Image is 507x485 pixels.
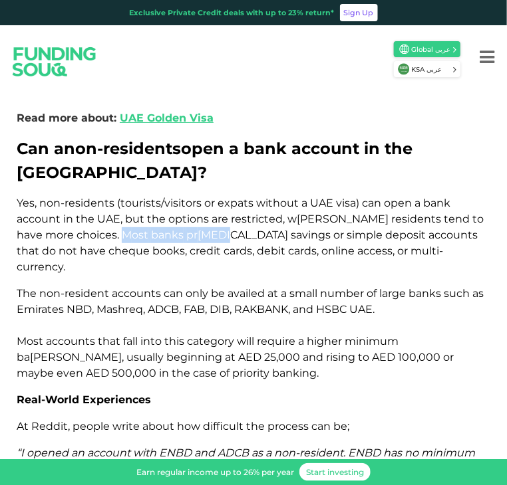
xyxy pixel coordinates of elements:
span: count [17,213,61,225]
span: sa [291,229,302,241]
span: BD, [67,303,94,316]
span: h [383,446,391,459]
span: ank [423,197,450,209]
span: s [444,287,449,300]
span: c [311,420,317,433]
span: aybe [17,367,54,379]
span: ut [125,213,144,225]
span: all [123,335,138,347]
span: pr [267,420,279,433]
span: nd [194,446,215,459]
span: t [17,244,21,257]
span: pen [384,197,412,209]
span: t [76,213,81,225]
span: he [147,213,166,225]
span: t [98,335,102,347]
span: ople [73,420,110,433]
span: non- [39,197,65,209]
span: line [321,244,355,257]
span: a [194,446,200,459]
span: nu [320,287,335,300]
span: eriences [83,393,151,406]
span: pr [232,367,244,379]
span: ot [59,244,77,257]
span: anks [409,287,441,300]
span: ave [80,244,106,257]
span: a at 25,000 to 100,000 or 500,000 in of [17,335,454,379]
span: ac [357,244,369,257]
span: counts [428,229,478,241]
span: he [246,420,265,433]
span: counts [46,335,95,347]
span: end [444,213,470,225]
span: A [238,351,246,363]
span: ac [428,229,440,241]
span: sts/visitors [117,197,202,209]
span: re [212,213,228,225]
span: residents [39,197,114,209]
span: idents [391,213,441,225]
span: a [293,303,299,316]
span: oices. [77,229,119,241]
span: Re [31,420,46,433]
span: M [17,335,27,347]
span: ca [187,335,199,347]
span: F [184,303,190,316]
span: isa) [336,197,359,209]
span: nd [293,303,313,316]
span: op [168,213,182,225]
span: res [231,213,247,225]
span: AE. [349,303,375,316]
span: his [164,335,184,347]
span: uch [444,287,470,300]
span: Ma [96,303,112,316]
span: av [228,287,240,300]
span: b [423,197,430,209]
span: D [210,303,218,316]
span: op [27,446,41,459]
span: ead [17,112,45,124]
span: rds, [224,244,254,257]
span: re [257,335,267,347]
span: A [86,367,93,379]
span: NBD [348,446,381,459]
span: l-World [17,393,79,406]
span: ith [133,446,156,459]
span: h [177,420,184,433]
span: a [212,213,218,225]
span: iority [232,367,269,379]
span: ened [27,446,69,459]
span: A [148,303,155,316]
span: as [383,446,402,459]
span: b [151,229,158,241]
span: sing [326,351,355,363]
span: t [444,213,448,225]
span: ually [126,351,164,363]
span: h [80,244,87,257]
span: ED [238,351,261,363]
span: e; [333,420,349,433]
span: hat [17,244,39,257]
span: (touri [117,197,146,209]
span: pe [73,420,86,433]
span: he [172,367,190,379]
span: T [17,287,23,300]
span: nto [140,335,162,347]
span: Rea [17,393,38,406]
span: mi [421,446,435,459]
span: resident. [274,446,345,459]
span: on [321,244,335,257]
span: U [349,303,358,316]
span: nimum [345,335,399,347]
span: pats [218,197,254,209]
span: ficult [203,420,244,433]
span: resident [39,287,109,300]
span: l [379,287,382,300]
span: H [316,303,325,316]
span: ri [326,351,333,363]
span: R [17,112,25,124]
span: KBANK, [234,303,290,316]
span: At [17,420,349,433]
span: t [246,420,251,433]
span: m [49,112,60,124]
